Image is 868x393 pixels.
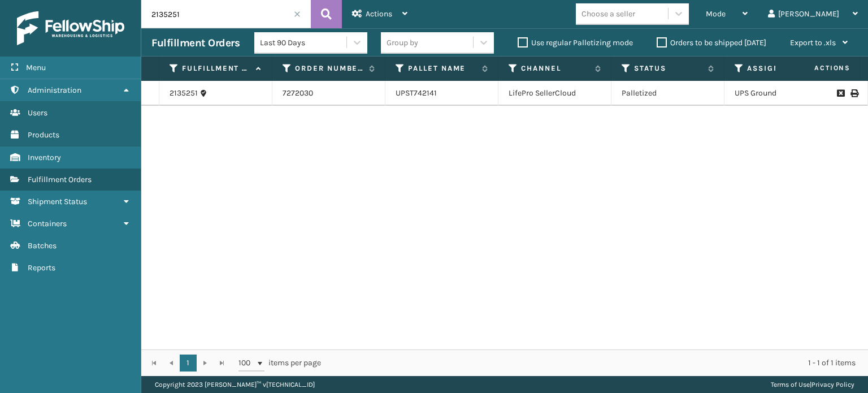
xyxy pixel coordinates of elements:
label: Status [634,63,702,74]
span: Users [28,108,47,118]
div: 1 - 1 of 1 items [337,357,856,369]
i: Request to Be Cancelled [837,89,844,97]
div: Choose a seller [581,8,635,20]
a: 2135251 [170,88,198,99]
span: Export to .xls [790,38,836,47]
td: LifePro SellerCloud [498,81,611,106]
span: Shipment Status [28,197,87,206]
span: Mode [706,9,726,19]
span: Containers [28,219,67,228]
span: Administration [28,85,81,95]
label: Fulfillment Order Id [182,63,250,74]
div: Group by [387,37,418,49]
span: 100 [238,357,255,369]
h3: Fulfillment Orders [151,36,240,50]
span: Actions [779,59,857,77]
a: 1 [180,355,197,372]
span: Menu [26,63,46,72]
img: logo [17,11,124,45]
label: Assigned Carrier Service [747,63,815,74]
span: Batches [28,241,57,251]
label: Pallet Name [408,63,476,74]
div: Last 90 Days [260,37,348,49]
a: Privacy Policy [811,381,854,388]
label: Use regular Palletizing mode [518,38,633,47]
td: Palletized [611,81,724,106]
td: UPS Ground [724,81,837,106]
a: Terms of Use [771,381,810,388]
td: 7272030 [272,81,385,106]
i: Print Label [850,89,857,97]
label: Orders to be shipped [DATE] [657,38,766,47]
span: Reports [28,263,55,273]
div: | [771,376,854,393]
span: Products [28,130,59,140]
td: UPST742141 [385,81,498,106]
span: Inventory [28,153,61,162]
label: Order Number [295,63,363,74]
p: Copyright 2023 [PERSON_NAME]™ v [TECHNICAL_ID] [155,376,315,393]
label: Channel [521,63,589,74]
span: Fulfillment Orders [28,175,92,184]
span: items per page [238,355,321,372]
span: Actions [366,9,392,19]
